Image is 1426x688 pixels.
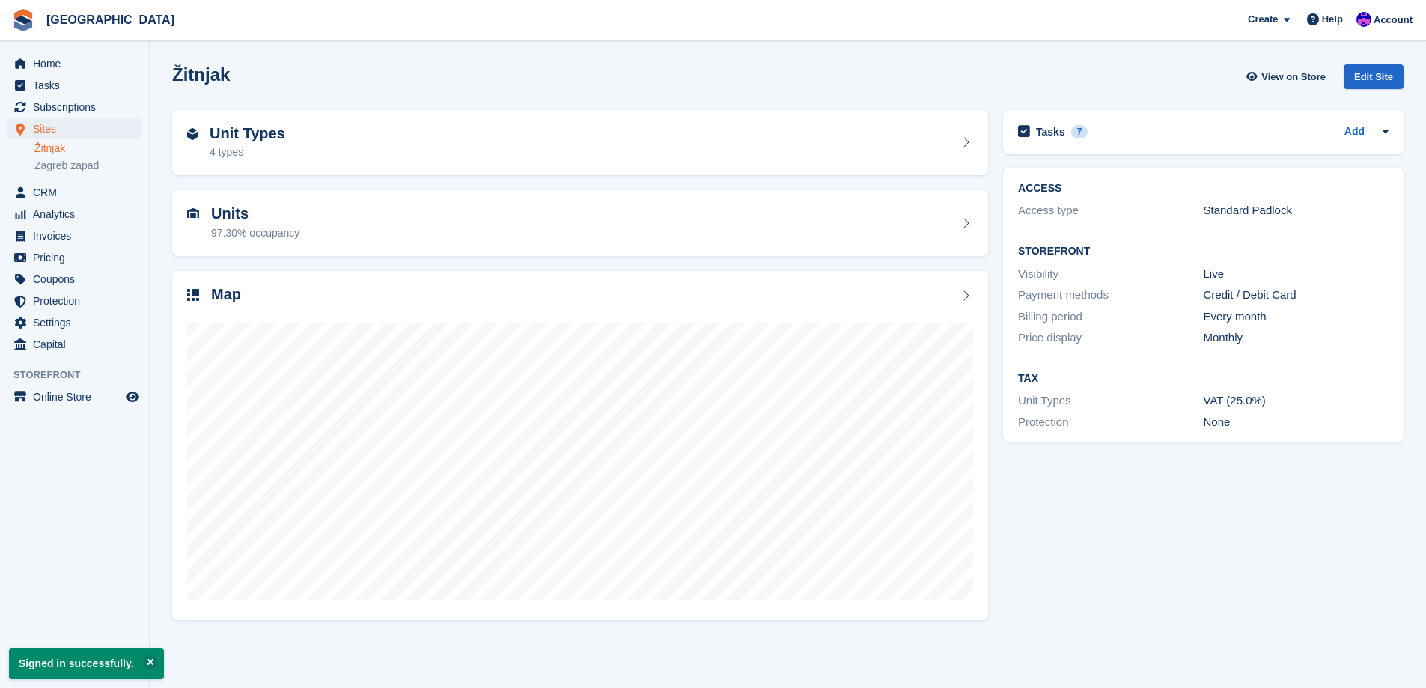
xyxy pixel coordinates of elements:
[1018,414,1203,431] div: Protection
[172,271,988,621] a: Map
[210,144,285,160] div: 4 types
[12,9,34,31] img: stora-icon-8386f47178a22dfd0bd8f6a31ec36ba5ce8667c1dd55bd0f319d3a0aa187defe.svg
[211,286,241,303] h2: Map
[7,53,141,74] a: menu
[7,290,141,311] a: menu
[7,312,141,333] a: menu
[40,7,180,32] a: [GEOGRAPHIC_DATA]
[33,204,123,225] span: Analytics
[210,125,285,142] h2: Unit Types
[33,182,123,203] span: CRM
[1344,64,1404,95] a: Edit Site
[7,118,141,139] a: menu
[7,269,141,290] a: menu
[172,190,988,256] a: Units 97.30% occupancy
[33,386,123,407] span: Online Store
[1344,124,1365,141] a: Add
[33,312,123,333] span: Settings
[7,75,141,96] a: menu
[1204,266,1389,283] div: Live
[1356,12,1371,27] img: Ivan Gačić
[187,208,199,219] img: unit-icn-7be61d7bf1b0ce9d3e12c5938cc71ed9869f7b940bace4675aadf7bd6d80202e.svg
[1018,308,1203,326] div: Billing period
[9,648,164,679] p: Signed in successfully.
[7,386,141,407] a: menu
[172,64,230,85] h2: Žitnjak
[1248,12,1278,27] span: Create
[1204,287,1389,304] div: Credit / Debit Card
[124,388,141,406] a: Preview store
[33,225,123,246] span: Invoices
[187,289,199,301] img: map-icn-33ee37083ee616e46c38cad1a60f524a97daa1e2b2c8c0bc3eb3415660979fc1.svg
[34,141,141,156] a: Žitnjak
[1018,287,1203,304] div: Payment methods
[7,182,141,203] a: menu
[1071,125,1088,138] div: 7
[1018,392,1203,410] div: Unit Types
[187,128,198,140] img: unit-type-icn-2b2737a686de81e16bb02015468b77c625bbabd49415b5ef34ead5e3b44a266d.svg
[1244,64,1332,89] a: View on Store
[34,159,141,173] a: Zagreb zapad
[7,334,141,355] a: menu
[1261,70,1326,85] span: View on Store
[1018,202,1203,219] div: Access type
[1374,13,1413,28] span: Account
[7,225,141,246] a: menu
[1204,202,1389,219] div: Standard Padlock
[1204,414,1389,431] div: None
[211,205,299,222] h2: Units
[33,75,123,96] span: Tasks
[33,118,123,139] span: Sites
[1018,373,1389,385] h2: Tax
[1018,183,1389,195] h2: ACCESS
[1036,125,1065,138] h2: Tasks
[1018,266,1203,283] div: Visibility
[1204,329,1389,347] div: Monthly
[1018,246,1389,258] h2: Storefront
[7,97,141,118] a: menu
[33,53,123,74] span: Home
[1344,64,1404,89] div: Edit Site
[33,269,123,290] span: Coupons
[1322,12,1343,27] span: Help
[7,204,141,225] a: menu
[13,368,149,383] span: Storefront
[33,290,123,311] span: Protection
[1204,308,1389,326] div: Every month
[1018,329,1203,347] div: Price display
[1204,392,1389,410] div: VAT (25.0%)
[33,334,123,355] span: Capital
[33,97,123,118] span: Subscriptions
[172,110,988,176] a: Unit Types 4 types
[33,247,123,268] span: Pricing
[211,225,299,241] div: 97.30% occupancy
[7,247,141,268] a: menu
